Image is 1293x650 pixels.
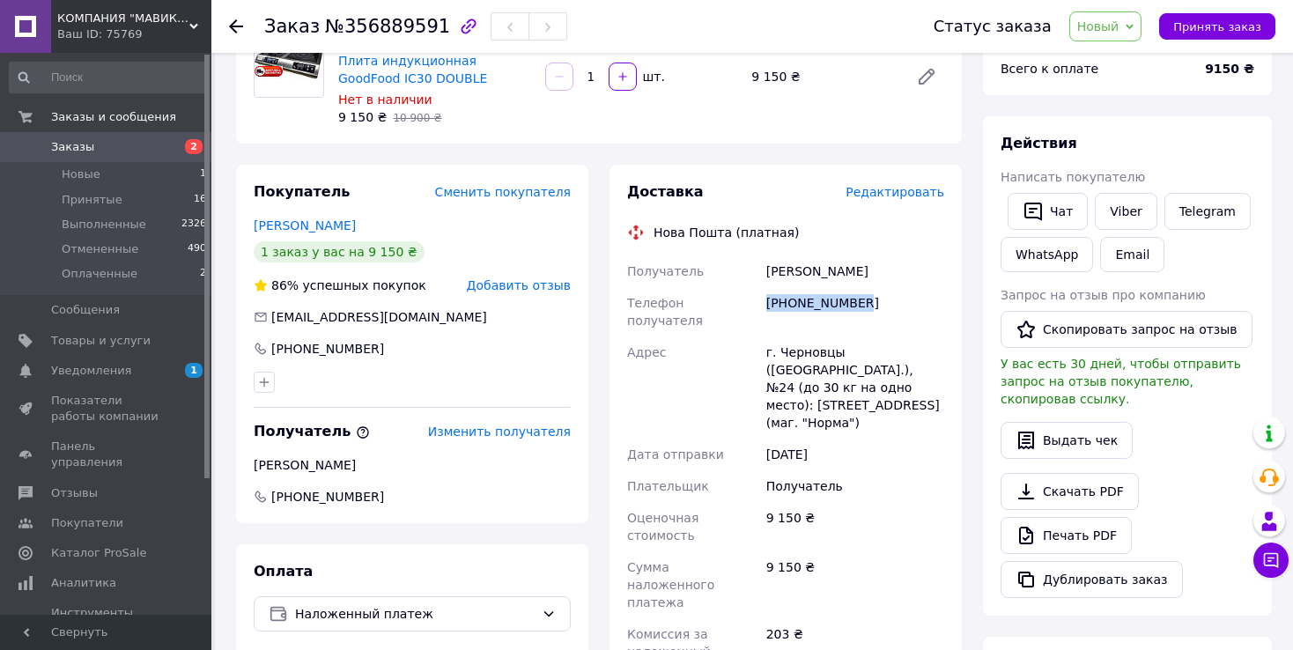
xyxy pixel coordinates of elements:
button: Дублировать заказ [1001,561,1183,598]
span: 86% [271,278,299,292]
span: Действия [1001,135,1077,151]
a: [PERSON_NAME] [254,218,356,233]
button: Email [1100,237,1164,272]
button: Скопировать запрос на отзыв [1001,311,1252,348]
div: [DATE] [763,439,948,470]
span: Плательщик [627,479,709,493]
div: 9 150 ₴ [763,502,948,551]
div: 1 заказ у вас на 9 150 ₴ [254,241,425,262]
span: Сумма наложенного платежа [627,560,714,609]
span: Получатель [254,423,370,439]
div: [PHONE_NUMBER] [270,340,386,358]
div: Нова Пошта (платная) [649,224,803,241]
span: Показатели работы компании [51,393,163,425]
div: [PHONE_NUMBER] [763,287,948,336]
span: Аналитика [51,575,116,591]
a: Печать PDF [1001,517,1132,554]
span: Добавить отзыв [467,278,571,292]
span: №356889591 [325,16,450,37]
a: Viber [1095,193,1156,230]
span: [PHONE_NUMBER] [270,488,386,506]
span: Сменить покупателя [435,185,571,199]
span: Дата отправки [627,447,724,462]
span: 1 [200,166,206,182]
a: Telegram [1164,193,1251,230]
button: Чат [1008,193,1088,230]
span: 2 [185,139,203,154]
span: [EMAIL_ADDRESS][DOMAIN_NAME] [271,310,487,324]
span: 10 900 ₴ [393,112,441,124]
div: Вернуться назад [229,18,243,35]
span: Доставка [627,183,704,200]
span: Написать покупателю [1001,170,1145,184]
div: Получатель [763,470,948,502]
span: Изменить получателя [428,425,571,439]
div: Ваш ID: 75769 [57,26,211,42]
span: Оценочная стоимость [627,511,698,543]
button: Принять заказ [1159,13,1275,40]
span: Сообщения [51,302,120,318]
a: WhatsApp [1001,237,1093,272]
span: 2 [200,266,206,282]
span: Покупатель [254,183,350,200]
span: Оплаченные [62,266,137,282]
span: Принятые [62,192,122,208]
a: Редактировать [909,59,944,94]
button: Чат с покупателем [1253,543,1289,578]
span: Наложенный платеж [295,604,535,624]
span: Уведомления [51,363,131,379]
div: 9 150 ₴ [744,64,902,89]
span: Новый [1077,19,1119,33]
span: Редактировать [846,185,944,199]
span: Адрес [627,345,666,359]
span: Оплата [254,563,313,580]
span: Отзывы [51,485,98,501]
a: Скачать PDF [1001,473,1139,510]
span: Заказы и сообщения [51,109,176,125]
span: Каталог ProSale [51,545,146,561]
div: Статус заказа [934,18,1052,35]
span: Панель управления [51,439,163,470]
span: 16 [194,192,206,208]
span: Телефон получателя [627,296,703,328]
a: Плита индукционная GoodFood IC30 DOUBLE [338,54,487,85]
span: Новые [62,166,100,182]
span: Всего к оплате [1001,62,1098,76]
span: Инструменты вебмастера и SEO [51,605,163,637]
div: [PERSON_NAME] [254,456,571,474]
div: [PERSON_NAME] [763,255,948,287]
div: шт. [639,68,667,85]
span: Товары и услуги [51,333,151,349]
span: Заказы [51,139,94,155]
div: 9 150 ₴ [763,551,948,618]
button: Выдать чек [1001,422,1133,459]
b: 9150 ₴ [1205,62,1254,76]
span: 2326 [181,217,206,233]
span: Заказ [264,16,320,37]
input: Поиск [9,62,208,93]
div: успешных покупок [254,277,426,294]
span: Принять заказ [1173,20,1261,33]
span: КОМПАНИЯ "МАВИКО" [57,11,189,26]
span: Получатель [627,264,704,278]
span: 9 150 ₴ [338,110,387,124]
span: Отмененные [62,241,138,257]
span: 490 [188,241,206,257]
div: г. Черновцы ([GEOGRAPHIC_DATA].), №24 (до 30 кг на одно место): [STREET_ADDRESS] (маг. "Норма") [763,336,948,439]
img: Плита индукционная GoodFood IC30 DOUBLE [255,46,323,78]
span: Покупатели [51,515,123,531]
span: Запрос на отзыв про компанию [1001,288,1206,302]
span: У вас есть 30 дней, чтобы отправить запрос на отзыв покупателю, скопировав ссылку. [1001,357,1241,406]
span: Нет в наличии [338,92,432,107]
span: Выполненные [62,217,146,233]
span: 1 [185,363,203,378]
